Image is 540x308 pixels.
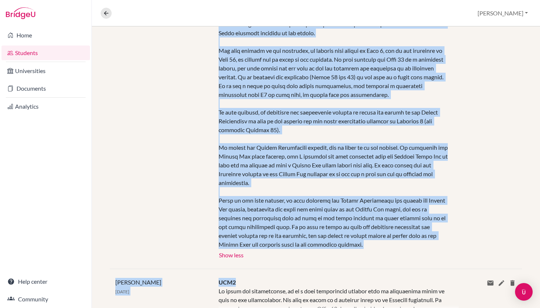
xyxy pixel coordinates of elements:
button: [PERSON_NAME] [474,6,531,20]
a: Help center [1,274,90,289]
a: Home [1,28,90,43]
a: Documents [1,81,90,96]
span: [DATE] [115,289,129,294]
div: Open Intercom Messenger [515,283,533,301]
span: UCM2 [219,279,236,286]
a: Universities [1,64,90,78]
img: Bridge-U [6,7,35,19]
span: [PERSON_NAME] [115,279,161,286]
a: Community [1,292,90,307]
button: Show less [219,249,244,260]
a: Analytics [1,99,90,114]
a: Students [1,46,90,60]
